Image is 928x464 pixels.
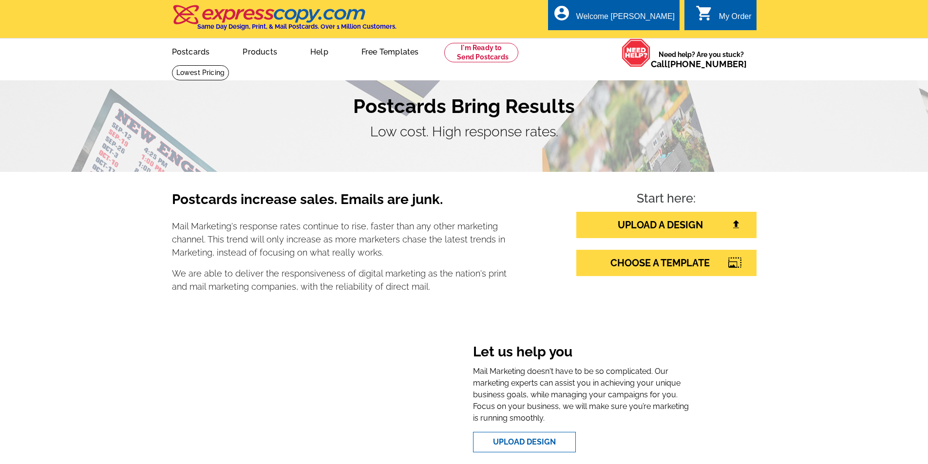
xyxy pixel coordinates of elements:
[473,344,691,362] h3: Let us help you
[651,59,747,69] span: Call
[172,220,507,259] p: Mail Marketing's response rates continue to rise, faster than any other marketing channel. This t...
[346,39,435,62] a: Free Templates
[791,433,928,464] iframe: LiveChat chat widget
[172,267,507,293] p: We are able to deliver the responsiveness of digital marketing as the nation's print and mail mar...
[719,12,752,26] div: My Order
[696,4,713,22] i: shopping_cart
[576,250,757,276] a: CHOOSE A TEMPLATE
[622,38,651,67] img: help
[295,39,344,62] a: Help
[172,12,397,30] a: Same Day Design, Print, & Mail Postcards. Over 1 Million Customers.
[576,12,675,26] div: Welcome [PERSON_NAME]
[237,336,444,460] iframe: Welcome To expresscopy
[227,39,293,62] a: Products
[172,122,757,142] p: Low cost. High response rates.
[172,94,757,118] h1: Postcards Bring Results
[651,50,752,69] span: Need help? Are you stuck?
[667,59,747,69] a: [PHONE_NUMBER]
[172,191,507,216] h3: Postcards increase sales. Emails are junk.
[156,39,226,62] a: Postcards
[576,191,757,208] h4: Start here:
[696,11,752,23] a: shopping_cart My Order
[553,4,570,22] i: account_circle
[197,23,397,30] h4: Same Day Design, Print, & Mail Postcards. Over 1 Million Customers.
[473,432,576,452] a: Upload Design
[576,212,757,238] a: UPLOAD A DESIGN
[473,366,691,424] p: Mail Marketing doesn't have to be so complicated. Our marketing experts can assist you in achievi...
